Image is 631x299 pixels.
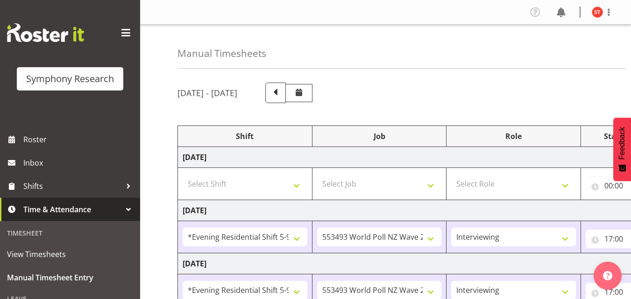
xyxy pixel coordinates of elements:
[23,132,135,146] span: Roster
[177,48,266,59] h4: Manual Timesheets
[613,118,631,181] button: Feedback - Show survey
[451,131,576,142] div: Role
[317,131,442,142] div: Job
[23,179,121,193] span: Shifts
[26,72,114,86] div: Symphony Research
[603,271,612,280] img: help-xxl-2.png
[2,243,138,266] a: View Timesheets
[7,271,133,285] span: Manual Timesheet Entry
[23,202,121,216] span: Time & Attendance
[2,223,138,243] div: Timesheet
[177,88,237,98] h5: [DATE] - [DATE]
[7,23,84,42] img: Rosterit website logo
[592,7,603,18] img: siavalua-tiai11860.jpg
[618,127,626,160] span: Feedback
[23,156,135,170] span: Inbox
[7,247,133,261] span: View Timesheets
[183,131,307,142] div: Shift
[2,266,138,289] a: Manual Timesheet Entry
